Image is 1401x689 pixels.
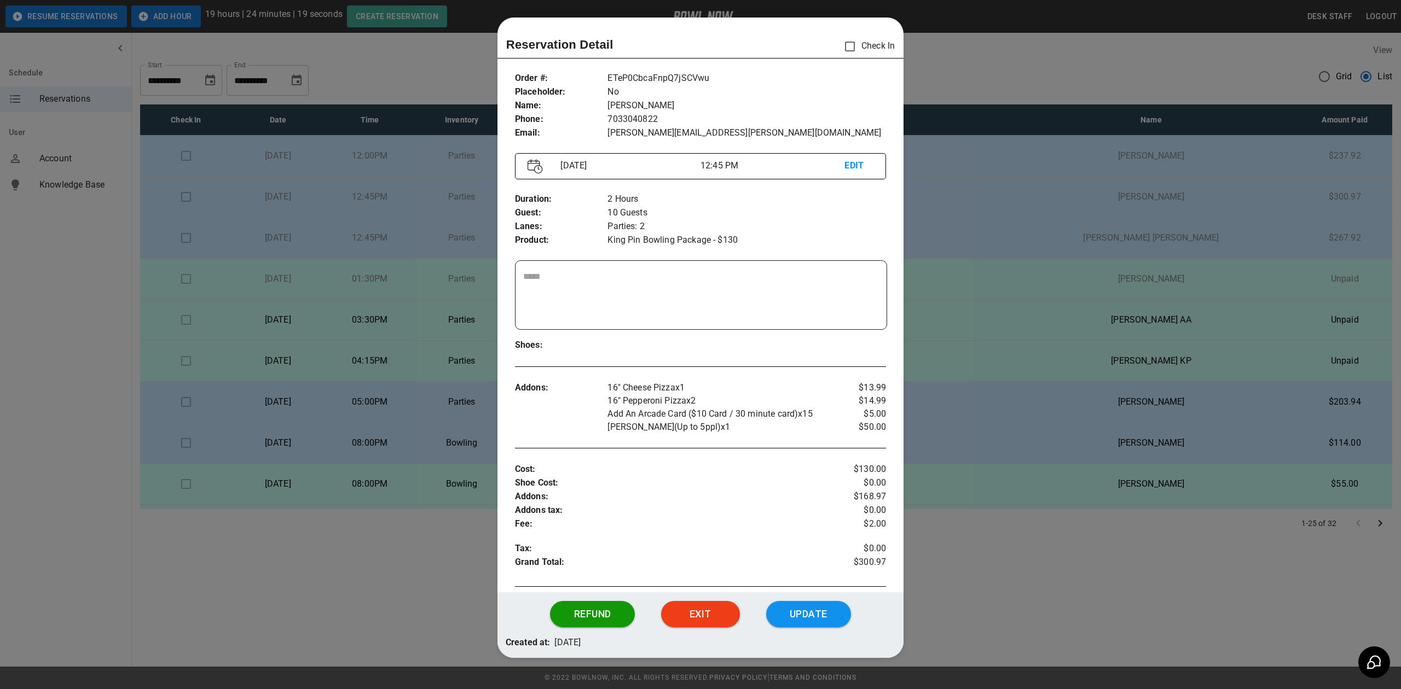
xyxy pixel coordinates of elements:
[607,85,886,99] p: No
[824,421,886,434] p: $50.00
[515,206,608,220] p: Guest :
[515,85,608,99] p: Placeholder :
[607,126,886,140] p: [PERSON_NAME][EMAIL_ADDRESS][PERSON_NAME][DOMAIN_NAME]
[506,636,551,650] p: Created at:
[515,192,608,206] p: Duration :
[556,159,700,172] p: [DATE]
[607,220,886,233] p: Parties: 2
[824,407,886,421] p: $5.00
[515,99,608,113] p: Name :
[824,476,886,490] p: $0.00
[824,517,886,531] p: $2.00
[554,636,581,650] p: [DATE]
[515,463,824,476] p: Cost :
[824,556,886,572] p: $300.97
[607,72,886,85] p: ETeP0CbcaFnpQ7jSCVwu
[515,220,608,233] p: Lanes :
[515,504,824,517] p: Addons tax :
[515,556,824,572] p: Grand Total :
[607,394,824,407] p: 16" Pepperoni Pizza x 2
[506,36,613,54] p: Reservation Detail
[824,394,886,407] p: $14.99
[766,601,851,627] button: Update
[824,463,886,476] p: $130.00
[838,35,895,58] p: Check In
[844,159,873,173] p: EDIT
[824,542,886,556] p: $0.00
[515,126,608,140] p: Email :
[661,601,740,627] button: Exit
[515,233,608,247] p: Product :
[515,381,608,395] p: Addons :
[515,490,824,504] p: Addons :
[824,490,886,504] p: $168.97
[607,381,824,394] p: 16" Cheese Pizza x 1
[515,542,824,556] p: Tax :
[700,159,844,172] p: 12:45 PM
[607,192,886,206] p: 2 Hours
[515,517,824,531] p: Fee :
[515,476,824,490] p: Shoe Cost :
[515,338,608,352] p: Shoes :
[528,159,543,174] img: Vector
[607,113,886,126] p: 7033040822
[824,381,886,394] p: $13.99
[550,601,635,627] button: Refund
[824,504,886,517] p: $0.00
[607,99,886,113] p: [PERSON_NAME]
[607,421,824,434] p: [PERSON_NAME](Up to 5ppl) x 1
[607,407,824,421] p: Add An Arcade Card ($10 Card / 30 minute card) x 15
[607,206,886,220] p: 10 Guests
[515,72,608,85] p: Order # :
[515,113,608,126] p: Phone :
[607,233,886,247] p: King Pin Bowling Package - $130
